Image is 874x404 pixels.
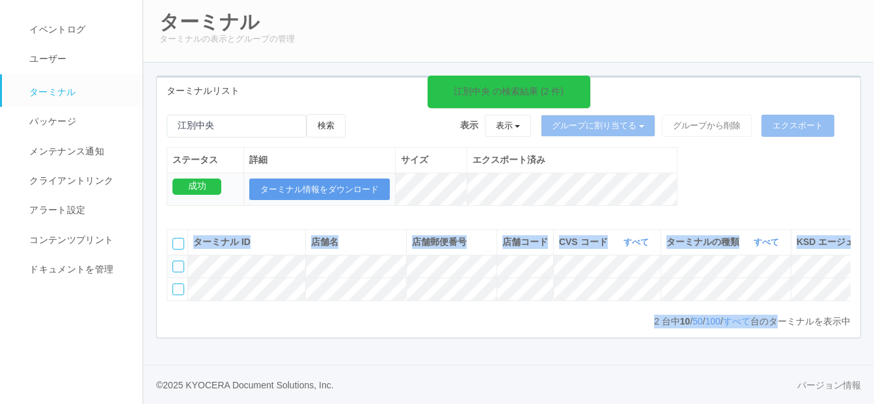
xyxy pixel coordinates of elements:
a: コンテンツプリント [2,225,154,255]
a: クライアントリンク [2,166,154,195]
span: アラート設定 [26,205,85,215]
span: 店舗名 [311,237,338,247]
a: すべて [623,237,652,247]
a: ターミナル [2,74,154,107]
span: ターミナルの種類 [666,235,743,249]
span: イベントログ [26,24,85,35]
span: ドキュメントを管理 [26,264,113,274]
h2: ターミナル [159,11,858,33]
span: パッケージ [26,116,76,126]
a: イベントログ [2,15,154,44]
a: メンテナンス通知 [2,137,154,166]
span: CVS コード [559,235,611,249]
p: ターミナルの表示とグループの管理 [159,33,858,46]
a: 50 [692,316,703,326]
span: クライアントリンク [26,175,113,186]
a: ユーザー [2,44,154,74]
div: ターミナル ID [193,235,300,249]
span: メンテナンス通知 [26,146,104,156]
div: ステータス [172,153,238,167]
span: 10 [680,316,690,326]
a: パッケージ [2,107,154,136]
div: サイズ [401,153,461,167]
a: すべて [723,316,750,326]
span: © 2025 KYOCERA Document Solutions, Inc. [156,380,334,390]
span: 店舗郵便番号 [412,237,467,247]
span: ユーザー [26,53,66,64]
button: グループに割り当てる [541,115,655,137]
button: エクスポート [761,115,834,137]
div: 詳細 [249,153,390,167]
span: コンテンツプリント [26,235,113,245]
button: ターミナル情報をダウンロード [249,179,390,201]
button: 表示 [485,115,532,137]
p: 台中 / / / 台のターミナルを表示中 [654,315,851,328]
a: アラート設定 [2,195,154,225]
div: 成功 [172,179,221,195]
button: すべて [750,236,785,249]
span: ターミナル [26,87,76,97]
a: 100 [705,316,720,326]
span: 店舗コード [502,237,548,247]
span: 2 [654,316,662,326]
a: バージョン情報 [797,379,861,392]
a: ドキュメントを管理 [2,255,154,284]
button: すべて [620,236,655,249]
button: 検索 [307,114,346,137]
span: 表示 [460,119,478,132]
div: ターミナルリスト [157,78,860,104]
div: エクスポート済み [472,153,672,167]
button: グループから削除 [662,115,752,137]
div: 江別中央 の検索結果 (2 件) [454,85,564,98]
a: すべて [754,237,782,247]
